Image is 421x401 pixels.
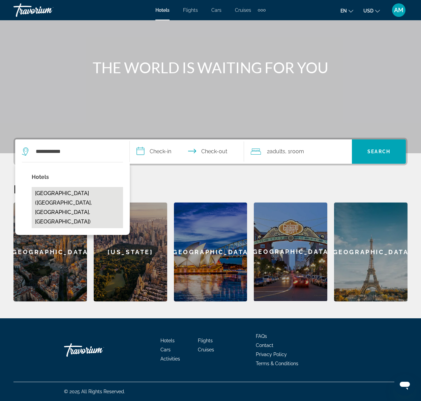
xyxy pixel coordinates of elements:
a: Cruises [235,7,251,13]
a: Hotels [155,7,170,13]
a: Hotels [160,338,175,343]
button: Travelers: 2 adults, 0 children [244,139,352,164]
a: Contact [256,343,273,348]
iframe: Button to launch messaging window [394,374,416,396]
a: [GEOGRAPHIC_DATA] [334,203,408,301]
a: Cars [160,347,171,352]
span: USD [363,8,373,14]
h1: THE WORLD IS WAITING FOR YOU [84,59,337,76]
span: Room [290,148,304,155]
a: Flights [198,338,213,343]
a: Cars [211,7,221,13]
span: en [340,8,347,14]
a: Travorium [13,1,81,19]
a: Privacy Policy [256,352,287,357]
h2: Featured Destinations [13,182,408,196]
div: Search widget [15,139,406,164]
a: [GEOGRAPHIC_DATA] [254,203,327,301]
button: Change currency [363,6,380,16]
button: [GEOGRAPHIC_DATA] ([GEOGRAPHIC_DATA], [GEOGRAPHIC_DATA], [GEOGRAPHIC_DATA]) [32,187,123,228]
a: [US_STATE] [94,203,167,301]
a: Terms & Conditions [256,361,298,366]
a: Flights [183,7,198,13]
button: Extra navigation items [258,5,266,16]
a: Travorium [64,340,131,360]
a: FAQs [256,333,267,339]
a: [GEOGRAPHIC_DATA] [174,203,247,301]
button: Change language [340,6,353,16]
a: [GEOGRAPHIC_DATA] [13,203,87,301]
button: Check in and out dates [130,139,244,164]
a: Cruises [198,347,214,352]
span: © 2025 All Rights Reserved. [64,389,125,394]
button: User Menu [390,3,408,17]
p: Hotels [32,172,123,182]
span: AM [394,7,403,14]
span: , 1 [285,147,304,156]
a: Activities [160,356,180,362]
span: Adults [270,148,285,155]
span: 2 [267,147,285,156]
button: Search [352,139,406,164]
span: Search [367,149,390,154]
